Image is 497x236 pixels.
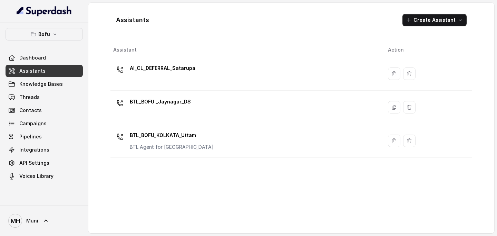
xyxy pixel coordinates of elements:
span: Integrations [19,146,49,153]
span: Contacts [19,107,42,114]
span: Knowledge Bases [19,81,63,88]
a: Integrations [6,144,83,156]
img: light.svg [17,6,72,17]
th: Action [382,43,472,57]
span: Campaigns [19,120,47,127]
span: Assistants [19,67,46,74]
span: Threads [19,94,40,101]
span: Pipelines [19,133,42,140]
span: API Settings [19,160,49,166]
a: Pipelines [6,130,83,143]
text: MH [11,217,20,225]
a: Dashboard [6,52,83,64]
a: API Settings [6,157,83,169]
p: BTL_BOFU_KOLKATA_Uttam [130,130,214,141]
a: Contacts [6,104,83,117]
p: AI_CL_DEFERRAL_Satarupa [130,63,195,74]
p: BTL_BOFU _Jaynagar_DS [130,96,191,107]
button: Bofu [6,28,83,40]
a: Assistants [6,65,83,77]
a: Muni [6,211,83,230]
button: Create Assistant [402,14,467,26]
span: Muni [26,217,38,224]
span: Dashboard [19,54,46,61]
a: Knowledge Bases [6,78,83,90]
p: Bofu [38,30,50,38]
h1: Assistants [116,15,149,26]
th: Assistant [110,43,382,57]
a: Campaigns [6,117,83,130]
a: Threads [6,91,83,103]
p: BTL Agent for [GEOGRAPHIC_DATA] [130,144,214,151]
span: Voices Library [19,173,53,180]
a: Voices Library [6,170,83,182]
